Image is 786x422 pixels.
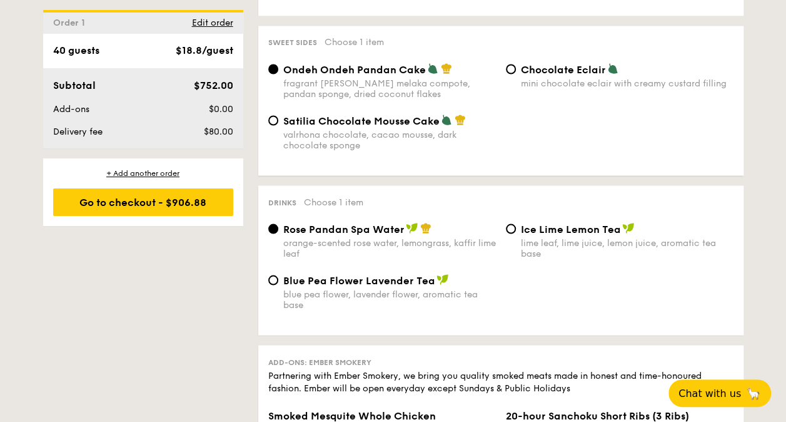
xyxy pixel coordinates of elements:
span: Add-ons [53,104,89,115]
span: Add-ons: Ember Smokery [268,358,371,366]
input: Ondeh Ondeh Pandan Cakefragrant [PERSON_NAME] melaka compote, pandan sponge, dried coconut flakes [268,64,278,74]
div: lime leaf, lime juice, lemon juice, aromatic tea base [521,237,733,259]
input: Satilia Chocolate Mousse Cakevalrhona chocolate, cacao mousse, dark chocolate sponge [268,115,278,125]
div: + Add another order [53,168,233,178]
input: Ice Lime Lemon Tealime leaf, lime juice, lemon juice, aromatic tea base [506,224,516,234]
div: Partnering with Ember Smokery, we bring you quality smoked meats made in honest and time-honoured... [268,369,733,394]
img: icon-chef-hat.a58ddaea.svg [420,222,431,234]
img: icon-vegetarian.fe4039eb.svg [427,63,438,74]
div: 40 guests [53,43,99,58]
span: Rose Pandan Spa Water [283,223,405,235]
div: fragrant [PERSON_NAME] melaka compote, pandan sponge, dried coconut flakes [283,78,496,99]
img: icon-vegetarian.fe4039eb.svg [441,114,452,125]
input: Blue Pea Flower Lavender Teablue pea flower, lavender flower, aromatic tea base [268,275,278,285]
span: Sweet sides [268,38,317,47]
span: Ice Lime Lemon Tea [521,223,621,235]
span: 20-hour Sanchoku Short Ribs (3 Ribs) [506,409,689,421]
input: Rose Pandan Spa Waterorange-scented rose water, lemongrass, kaffir lime leaf [268,224,278,234]
span: $80.00 [203,126,233,137]
span: Chat with us [678,388,741,399]
span: Blue Pea Flower Lavender Tea [283,274,435,286]
img: icon-chef-hat.a58ddaea.svg [455,114,466,125]
span: $752.00 [193,80,233,91]
span: 🦙 [746,386,761,401]
span: Chocolate Eclair [521,63,606,75]
span: Choose 1 item [304,197,363,207]
span: Delivery fee [53,126,103,137]
span: Edit order [192,18,233,28]
img: icon-chef-hat.a58ddaea.svg [441,63,452,74]
input: Chocolate Eclairmini chocolate eclair with creamy custard filling [506,64,516,74]
img: icon-vegan.f8ff3823.svg [406,222,418,234]
img: icon-vegan.f8ff3823.svg [622,222,635,234]
div: $18.8/guest [176,43,233,58]
span: Drinks [268,198,296,207]
div: mini chocolate eclair with creamy custard filling [521,78,733,88]
span: Ondeh Ondeh Pandan Cake [283,63,426,75]
img: icon-vegan.f8ff3823.svg [436,274,449,285]
span: Choose 1 item [325,37,384,48]
img: icon-vegetarian.fe4039eb.svg [607,63,618,74]
span: Satilia Chocolate Mousse Cake [283,115,440,126]
button: Chat with us🦙 [668,379,771,407]
span: Subtotal [53,80,96,91]
span: Smoked Mesquite Whole Chicken [268,409,436,421]
div: orange-scented rose water, lemongrass, kaffir lime leaf [283,237,496,259]
div: Go to checkout - $906.88 [53,188,233,216]
div: blue pea flower, lavender flower, aromatic tea base [283,289,496,310]
span: $0.00 [208,104,233,115]
div: valrhona chocolate, cacao mousse, dark chocolate sponge [283,129,496,150]
span: Order 1 [53,18,90,28]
